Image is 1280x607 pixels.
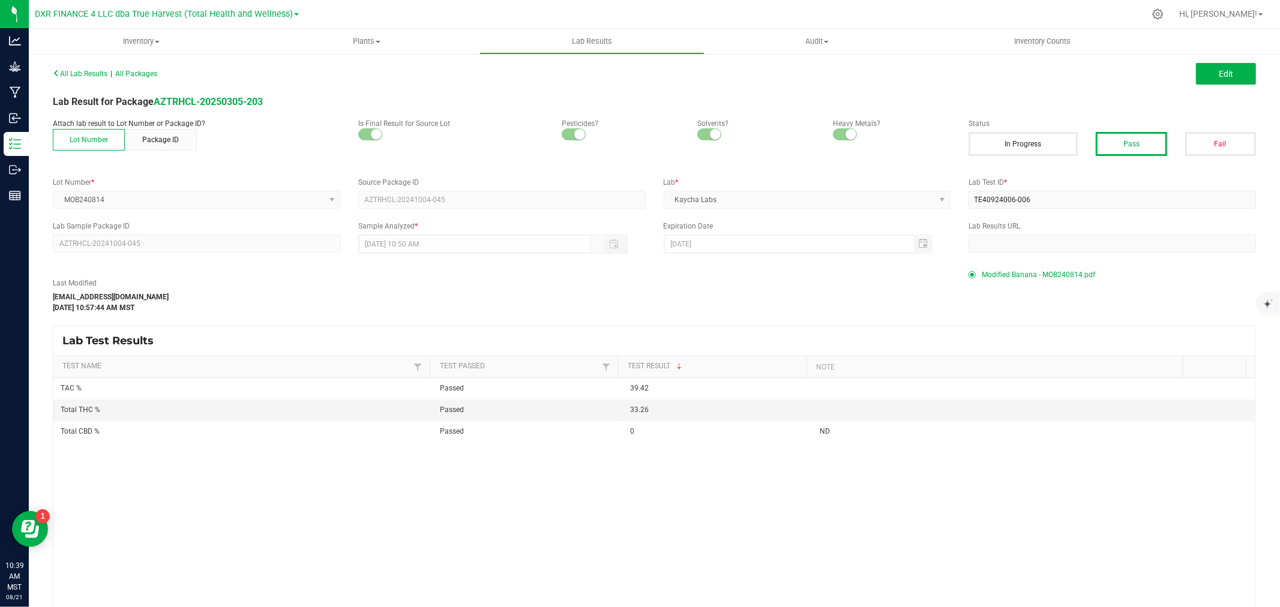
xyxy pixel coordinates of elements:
[53,96,263,107] span: Lab Result for Package
[9,164,21,176] inline-svg: Outbound
[630,384,649,392] span: 39.42
[53,303,134,312] strong: [DATE] 10:57:44 AM MST
[254,36,478,47] span: Plants
[358,221,646,232] label: Sample Analyzed
[53,129,125,151] button: Lot Number
[61,405,100,414] span: Total THC %
[9,86,21,98] inline-svg: Manufacturing
[125,129,197,151] button: Package ID
[630,427,634,435] span: 0
[35,9,293,19] span: DXR FINANCE 4 LLC dba True Harvest (Total Health and Wellness)
[820,427,830,435] span: ND
[358,118,544,129] p: Is Final Result for Source Lot
[5,560,23,593] p: 10:39 AM MST
[628,362,802,371] a: Test ResultSortable
[154,96,263,107] a: AZTRHCL-20250305-203
[982,266,1095,284] span: Modified Banana - MOB240814.pdf
[9,138,21,150] inline-svg: Inventory
[53,278,264,289] label: Last Modified
[62,334,163,347] span: Lab Test Results
[53,221,340,232] label: Lab Sample Package ID
[664,177,951,188] label: Lab
[9,61,21,73] inline-svg: Grow
[1150,8,1165,20] div: Manage settings
[53,118,340,129] p: Attach lab result to Lot Number or Package ID?
[833,118,951,129] p: Heavy Metals?
[1196,63,1256,85] button: Edit
[930,29,1155,54] a: Inventory Counts
[556,36,628,47] span: Lab Results
[705,29,930,54] a: Audit
[479,29,705,54] a: Lab Results
[675,362,685,371] span: Sortable
[29,29,254,54] a: Inventory
[599,359,613,374] a: Filter
[664,221,951,232] label: Expiration Date
[35,509,50,524] iframe: Resource center unread badge
[1219,69,1233,79] span: Edit
[562,118,679,129] p: Pesticides?
[440,384,464,392] span: Passed
[697,118,815,129] p: Solvents?
[53,293,169,301] strong: [EMAIL_ADDRESS][DOMAIN_NAME]
[358,177,646,188] label: Source Package ID
[9,35,21,47] inline-svg: Analytics
[12,511,48,547] iframe: Resource center
[807,356,1183,378] th: Note
[53,177,340,188] label: Lot Number
[29,36,254,47] span: Inventory
[62,362,410,371] a: Test NameSortable
[5,593,23,602] p: 08/21
[969,132,1078,156] button: In Progress
[1096,132,1167,156] button: Pass
[61,427,100,435] span: Total CBD %
[969,118,1256,129] label: Status
[115,70,157,78] span: All Packages
[969,271,976,278] form-radio-button: Primary COA
[254,29,479,54] a: Plants
[410,359,425,374] a: Filter
[998,36,1087,47] span: Inventory Counts
[61,384,82,392] span: TAC %
[9,112,21,124] inline-svg: Inbound
[53,70,107,78] span: All Lab Results
[1179,9,1257,19] span: Hi, [PERSON_NAME]!
[440,362,599,371] a: Test PassedSortable
[1185,132,1256,156] button: Fail
[705,36,929,47] span: Audit
[969,221,1256,232] label: Lab Results URL
[9,190,21,202] inline-svg: Reports
[969,177,1256,188] label: Lab Test ID
[440,405,464,414] span: Passed
[630,405,649,414] span: 33.26
[440,427,464,435] span: Passed
[110,70,112,78] span: |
